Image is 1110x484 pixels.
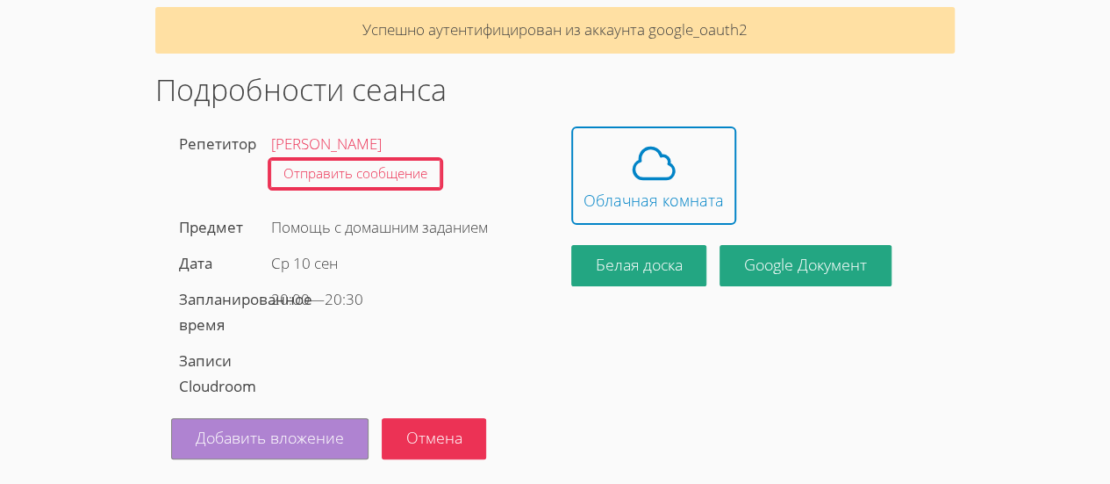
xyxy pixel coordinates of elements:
font: Облачная комната [584,190,724,211]
font: Google Документ [744,254,867,275]
font: Ср 10 сен [270,253,337,273]
font: Отправить сообщение [283,164,427,182]
button: Отмена [382,418,487,459]
a: [PERSON_NAME] [270,134,381,154]
font: Подробности сеанса [155,69,447,110]
font: 20:00 [270,289,309,309]
font: Репетитор [179,134,256,154]
button: Облачная комната [571,126,736,225]
font: Дата [179,253,212,273]
font: Белая доска [595,254,682,275]
a: Отправить сообщение [270,160,440,189]
button: Белая доска [571,245,707,286]
font: Добавить вложение [196,427,344,448]
font: Помощь с домашним заданием [270,217,487,237]
font: Записи Cloudroom [179,350,256,396]
font: Отмена [406,427,462,448]
font: 20:30 [324,289,362,309]
a: Добавить вложение [171,418,369,459]
font: Предмет [179,217,243,237]
font: Успешно аутентифицирован из аккаунта google_oauth2 [362,19,748,40]
font: — [309,289,324,309]
font: Запланированное время [179,289,312,335]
